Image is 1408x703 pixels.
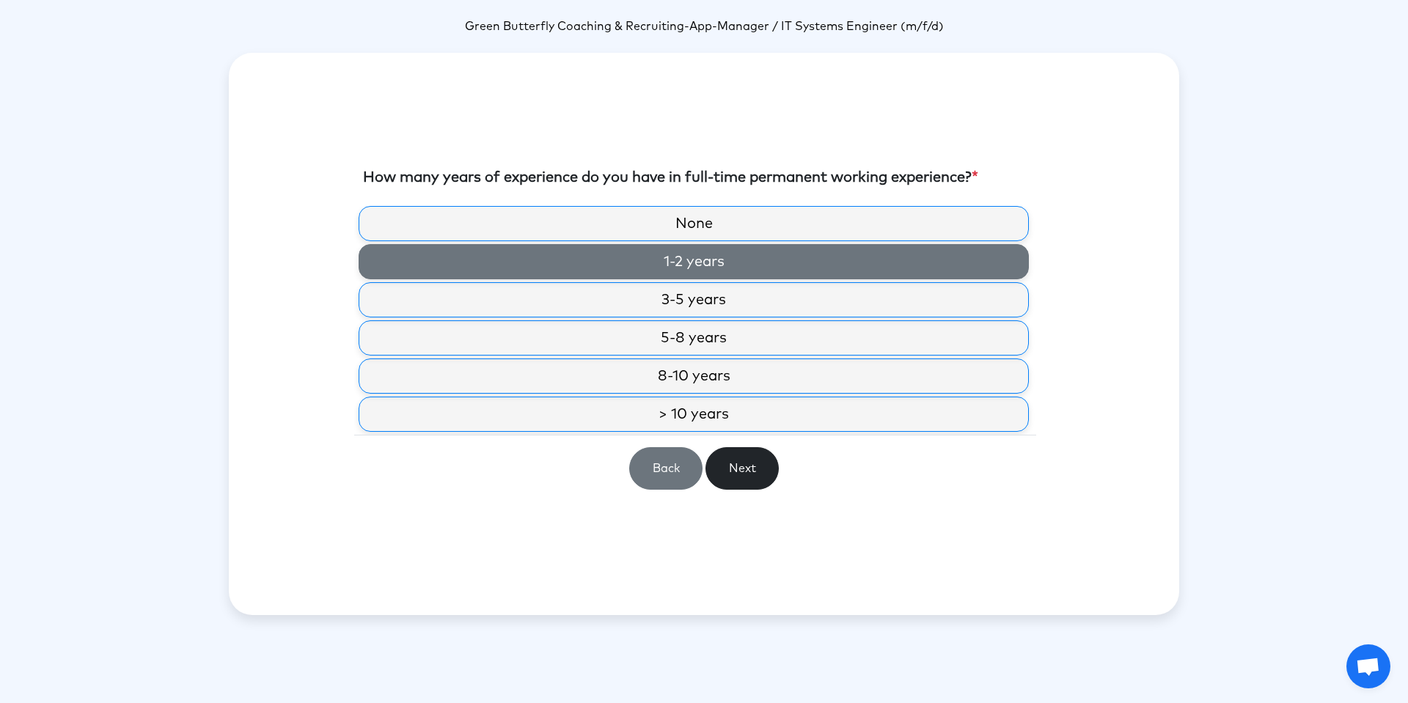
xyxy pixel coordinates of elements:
label: How many years of experience do you have in full-time permanent working experience? [363,166,978,188]
span: App-Manager / IT Systems Engineer (m/f/d) [689,21,944,32]
label: 5-8 years [359,320,1029,356]
label: > 10 years [359,397,1029,432]
label: None [359,206,1029,241]
label: 3-5 years [359,282,1029,317]
button: Back [629,447,703,490]
a: Open chat [1346,644,1390,688]
span: Green Butterfly Coaching & Recruiting [465,21,684,32]
label: 1-2 years [359,244,1029,279]
p: - [229,18,1179,35]
button: Next [705,447,779,490]
label: 8-10 years [359,358,1029,394]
